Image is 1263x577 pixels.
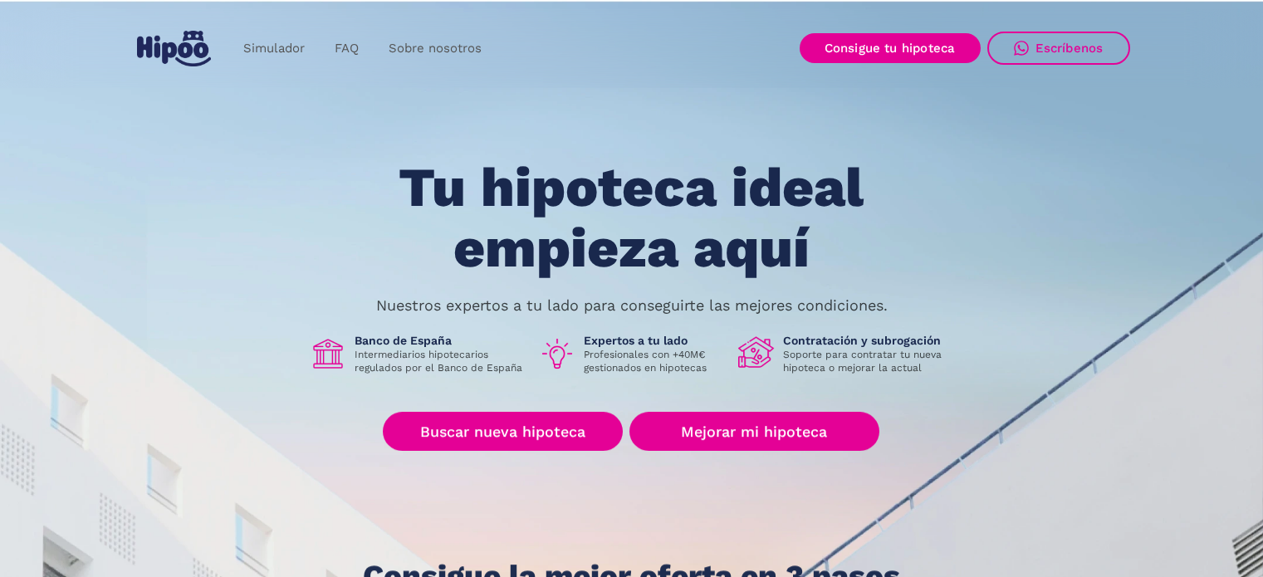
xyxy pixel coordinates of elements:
p: Nuestros expertos a tu lado para conseguirte las mejores condiciones. [376,299,888,312]
p: Intermediarios hipotecarios regulados por el Banco de España [355,348,526,374]
a: Consigue tu hipoteca [800,33,981,63]
a: home [134,24,215,73]
a: Escríbenos [987,32,1130,65]
p: Profesionales con +40M€ gestionados en hipotecas [584,348,725,374]
h1: Tu hipoteca ideal empieza aquí [316,158,946,278]
a: Sobre nosotros [374,32,497,65]
h1: Expertos a tu lado [584,333,725,348]
p: Soporte para contratar tu nueva hipoteca o mejorar la actual [783,348,954,374]
a: FAQ [320,32,374,65]
h1: Contratación y subrogación [783,333,954,348]
a: Mejorar mi hipoteca [629,413,879,452]
h1: Banco de España [355,333,526,348]
div: Escríbenos [1035,41,1104,56]
a: Simulador [228,32,320,65]
a: Buscar nueva hipoteca [383,413,623,452]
